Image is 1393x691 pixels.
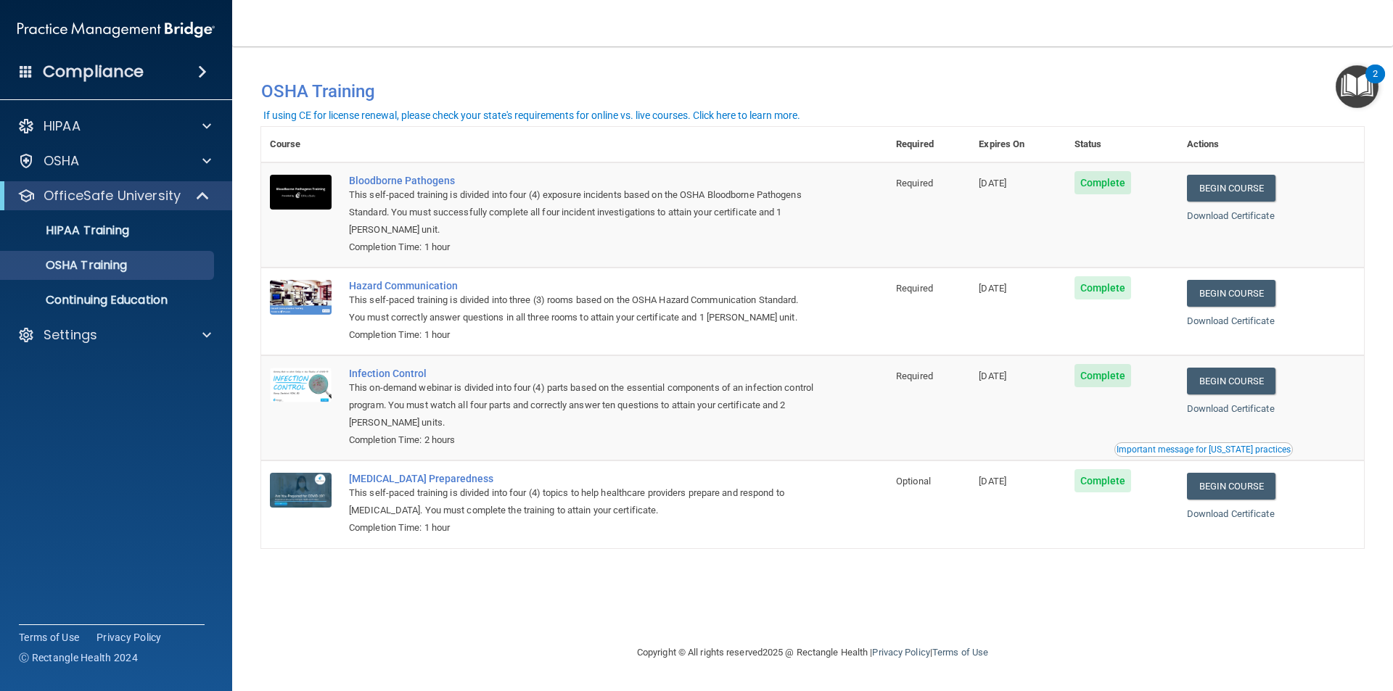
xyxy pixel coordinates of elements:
[896,476,931,487] span: Optional
[261,81,1364,102] h4: OSHA Training
[1114,442,1293,457] button: Read this if you are a dental practitioner in the state of CA
[349,280,815,291] a: Hazard Communication
[261,127,340,162] th: Course
[349,326,815,344] div: Completion Time: 1 hour
[96,630,162,645] a: Privacy Policy
[17,326,211,344] a: Settings
[1074,171,1132,194] span: Complete
[349,473,815,484] a: [MEDICAL_DATA] Preparedness
[1187,368,1275,394] a: Begin Course
[43,62,144,82] h4: Compliance
[896,371,933,381] span: Required
[349,484,815,519] div: This self-paced training is divided into four (4) topics to help healthcare providers prepare and...
[44,187,181,204] p: OfficeSafe University
[979,178,1006,189] span: [DATE]
[19,630,79,645] a: Terms of Use
[1187,280,1275,307] a: Begin Course
[44,326,97,344] p: Settings
[1066,127,1178,162] th: Status
[349,175,815,186] a: Bloodborne Pathogens
[349,431,815,449] div: Completion Time: 2 hours
[1178,127,1364,162] th: Actions
[1187,403,1275,414] a: Download Certificate
[9,293,207,307] p: Continuing Education
[349,239,815,256] div: Completion Time: 1 hour
[979,476,1006,487] span: [DATE]
[1117,445,1291,454] div: Important message for [US_STATE] practices
[17,117,211,135] a: HIPAA
[1187,175,1275,202] a: Begin Course
[1187,315,1275,326] a: Download Certificate
[896,283,933,294] span: Required
[349,291,815,326] div: This self-paced training is divided into three (3) rooms based on the OSHA Hazard Communication S...
[17,152,211,170] a: OSHA
[1074,469,1132,492] span: Complete
[979,371,1006,381] span: [DATE]
[1336,65,1378,108] button: Open Resource Center, 2 new notifications
[349,368,815,379] a: Infection Control
[1187,508,1275,519] a: Download Certificate
[932,647,988,658] a: Terms of Use
[887,127,970,162] th: Required
[349,379,815,431] div: This on-demand webinar is divided into four (4) parts based on the essential components of an inf...
[19,650,138,665] span: Ⓒ Rectangle Health 2024
[548,629,1077,676] div: Copyright © All rights reserved 2025 @ Rectangle Health | |
[9,223,129,238] p: HIPAA Training
[896,178,933,189] span: Required
[17,15,215,44] img: PMB logo
[17,187,210,204] a: OfficeSafe University
[9,258,127,273] p: OSHA Training
[1187,210,1275,221] a: Download Certificate
[349,186,815,239] div: This self-paced training is divided into four (4) exposure incidents based on the OSHA Bloodborne...
[872,647,929,658] a: Privacy Policy
[970,127,1065,162] th: Expires On
[1074,364,1132,387] span: Complete
[1373,74,1378,93] div: 2
[261,108,802,123] button: If using CE for license renewal, please check your state's requirements for online vs. live cours...
[44,152,80,170] p: OSHA
[979,283,1006,294] span: [DATE]
[349,519,815,537] div: Completion Time: 1 hour
[263,110,800,120] div: If using CE for license renewal, please check your state's requirements for online vs. live cours...
[44,117,81,135] p: HIPAA
[1074,276,1132,299] span: Complete
[1142,588,1376,646] iframe: Drift Widget Chat Controller
[1187,473,1275,500] a: Begin Course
